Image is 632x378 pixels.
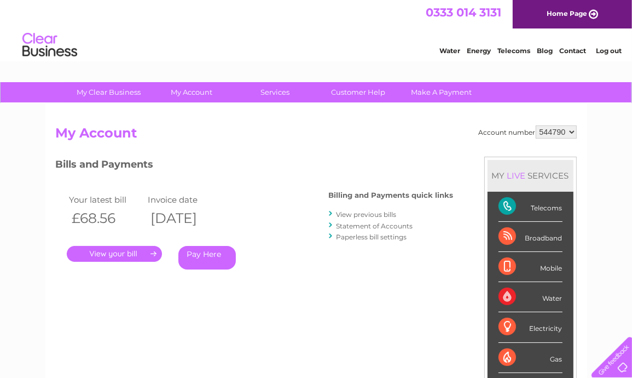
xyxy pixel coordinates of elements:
div: Gas [498,343,563,373]
h4: Billing and Payments quick links [329,191,454,199]
div: Mobile [498,252,563,282]
div: Electricity [498,312,563,342]
a: Telecoms [497,47,530,55]
a: Contact [559,47,586,55]
th: [DATE] [145,207,224,230]
td: Your latest bill [67,192,146,207]
a: Pay Here [178,246,236,270]
a: . [67,246,162,262]
a: My Clear Business [63,82,154,102]
a: My Account [147,82,237,102]
div: Account number [479,125,577,139]
a: Blog [537,47,553,55]
a: Statement of Accounts [337,222,413,230]
a: 0333 014 3131 [426,5,501,19]
div: Clear Business is a trading name of Verastar Limited (registered in [GEOGRAPHIC_DATA] No. 3667643... [58,6,575,53]
a: Services [230,82,320,102]
th: £68.56 [67,207,146,230]
a: Make A Payment [396,82,486,102]
div: Broadband [498,222,563,252]
div: Water [498,282,563,312]
div: LIVE [505,170,528,181]
div: Telecoms [498,192,563,222]
div: MY SERVICES [488,160,573,191]
a: Customer Help [313,82,403,102]
a: Paperless bill settings [337,233,407,241]
a: Log out [596,47,622,55]
h3: Bills and Payments [56,157,454,176]
a: Energy [467,47,491,55]
a: Water [439,47,460,55]
h2: My Account [56,125,577,146]
img: logo.png [22,28,78,62]
a: View previous bills [337,210,397,219]
td: Invoice date [145,192,224,207]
